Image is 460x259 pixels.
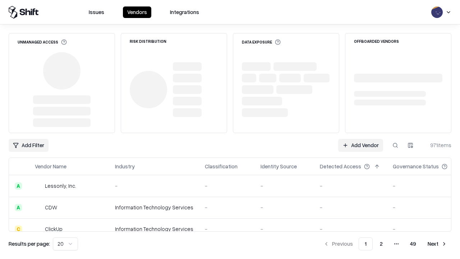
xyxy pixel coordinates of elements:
[404,237,422,250] button: 49
[261,163,297,170] div: Identity Source
[320,182,381,190] div: -
[354,39,399,43] div: Offboarded Vendors
[9,139,49,152] button: Add Filter
[166,6,203,18] button: Integrations
[359,237,373,250] button: 1
[320,225,381,233] div: -
[35,163,66,170] div: Vendor Name
[35,226,42,233] img: ClickUp
[393,225,459,233] div: -
[261,204,308,211] div: -
[423,141,451,149] div: 971 items
[115,163,135,170] div: Industry
[338,139,383,152] a: Add Vendor
[45,204,57,211] div: CDW
[261,225,308,233] div: -
[374,237,388,250] button: 2
[115,204,193,211] div: Information Technology Services
[18,39,67,45] div: Unmanaged Access
[393,182,459,190] div: -
[320,204,381,211] div: -
[123,6,151,18] button: Vendors
[205,204,249,211] div: -
[393,163,439,170] div: Governance Status
[35,182,42,190] img: Lessonly, Inc.
[45,225,63,233] div: ClickUp
[84,6,109,18] button: Issues
[115,225,193,233] div: Information Technology Services
[15,182,22,190] div: A
[15,226,22,233] div: C
[261,182,308,190] div: -
[130,39,166,43] div: Risk Distribution
[205,163,238,170] div: Classification
[205,225,249,233] div: -
[393,204,459,211] div: -
[319,237,451,250] nav: pagination
[35,204,42,211] img: CDW
[15,204,22,211] div: A
[115,182,193,190] div: -
[9,240,50,247] p: Results per page:
[45,182,76,190] div: Lessonly, Inc.
[242,39,281,45] div: Data Exposure
[320,163,361,170] div: Detected Access
[205,182,249,190] div: -
[423,237,451,250] button: Next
